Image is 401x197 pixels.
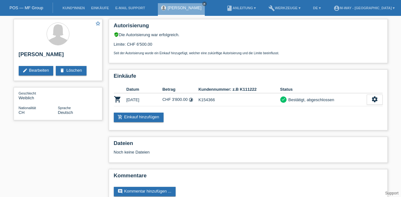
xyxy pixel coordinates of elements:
a: Kund*innen [59,6,88,10]
a: Einkäufe [88,6,112,10]
i: POSP00028724 [114,95,121,103]
th: Status [280,86,367,93]
span: Sprache [58,106,71,110]
th: Datum [126,86,163,93]
div: Bestätigt, abgeschlossen [287,96,334,103]
td: K154366 [198,93,280,106]
a: star_border [95,21,101,27]
a: [PERSON_NAME] [168,5,202,10]
span: Nationalität [19,106,36,110]
h2: Autorisierung [114,23,383,32]
a: deleteLöschen [56,66,86,76]
th: Betrag [162,86,198,93]
div: Limite: CHF 6'500.00 [114,37,383,55]
i: star_border [95,21,101,26]
a: buildWerkzeuge ▾ [265,6,304,10]
i: account_circle [333,5,340,11]
a: bookAnleitung ▾ [223,6,259,10]
a: E-Mail Support [112,6,148,10]
i: close [203,2,206,5]
a: close [202,2,207,6]
div: Die Autorisierung war erfolgreich. [114,32,383,37]
a: Support [385,191,398,195]
a: editBearbeiten [19,66,54,76]
td: CHF 3'800.00 [162,93,198,106]
span: Deutsch [58,110,73,115]
span: Geschlecht [19,91,36,95]
i: add_shopping_cart [118,115,123,120]
i: settings [371,96,378,103]
a: commentKommentar hinzufügen ... [114,187,176,196]
i: Fixe Raten (24 Raten) [189,97,193,102]
i: comment [118,189,123,194]
h2: Dateien [114,140,383,150]
i: book [226,5,233,11]
i: verified_user [114,32,119,37]
div: Noch keine Dateien [114,150,307,154]
a: add_shopping_cartEinkauf hinzufügen [114,113,164,122]
span: Schweiz [19,110,25,115]
a: account_circlem-way - [GEOGRAPHIC_DATA] ▾ [330,6,398,10]
i: build [268,5,275,11]
h2: [PERSON_NAME] [19,51,97,61]
h2: Kommentare [114,173,383,182]
a: DE ▾ [310,6,324,10]
h2: Einkäufe [114,73,383,82]
i: delete [60,68,65,73]
a: POS — MF Group [10,5,43,10]
i: edit [23,68,28,73]
td: [DATE] [126,93,163,106]
i: check [281,97,286,102]
th: Kundennummer: z.B K111222 [198,86,280,93]
div: Weiblich [19,91,58,100]
p: Seit der Autorisierung wurde ein Einkauf hinzugefügt, welcher eine zukünftige Autorisierung und d... [114,51,383,55]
